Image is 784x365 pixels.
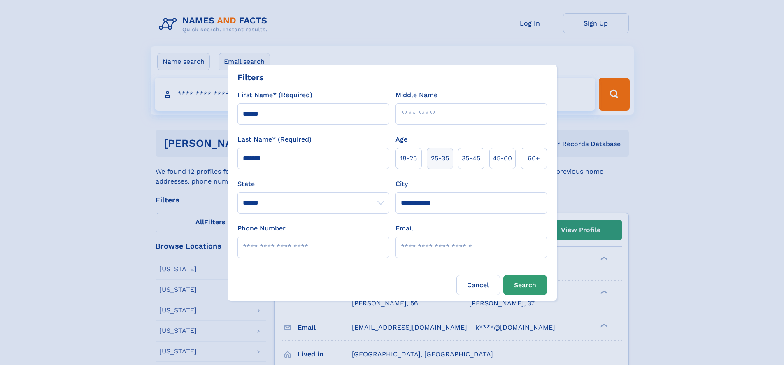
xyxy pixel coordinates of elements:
label: First Name* (Required) [237,90,312,100]
div: Filters [237,71,264,84]
label: Age [395,135,407,144]
label: Email [395,223,413,233]
span: 18‑25 [400,153,417,163]
button: Search [503,275,547,295]
span: 25‑35 [431,153,449,163]
label: Last Name* (Required) [237,135,312,144]
label: Cancel [456,275,500,295]
label: Phone Number [237,223,286,233]
label: State [237,179,389,189]
span: 35‑45 [462,153,480,163]
span: 60+ [528,153,540,163]
span: 45‑60 [493,153,512,163]
label: City [395,179,408,189]
label: Middle Name [395,90,437,100]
